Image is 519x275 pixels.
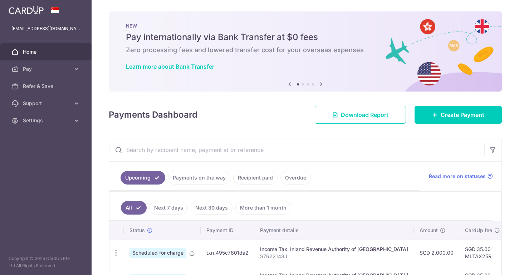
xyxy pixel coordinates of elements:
span: Read more on statuses [429,173,486,180]
td: txn_495c7601da2 [201,240,254,266]
a: Learn more about Bank Transfer [126,63,214,70]
td: SGD 2,000.00 [414,240,459,266]
span: Create Payment [441,111,484,119]
span: Download Report [341,111,388,119]
a: Download Report [315,106,406,124]
th: Payment ID [201,221,254,240]
a: Upcoming [121,171,165,185]
span: Status [129,227,145,234]
h4: Payments Dashboard [109,108,197,121]
span: Amount [420,227,438,234]
a: More than 1 month [235,201,291,215]
div: Income Tax. Inland Revenue Authority of [GEOGRAPHIC_DATA] [260,246,408,253]
a: All [121,201,147,215]
span: Pay [23,65,70,73]
th: Payment details [254,221,414,240]
td: SGD 35.00 MLTAX25R [459,240,506,266]
span: Settings [23,117,70,124]
a: Next 7 days [150,201,188,215]
a: Payments on the way [168,171,230,185]
span: Support [23,100,70,107]
img: CardUp [9,6,44,14]
span: CardUp fee [465,227,492,234]
img: Bank transfer banner [109,11,502,92]
p: S7622148J [260,253,408,260]
p: NEW [126,23,485,29]
input: Search by recipient name, payment id or reference [109,138,484,161]
a: Create Payment [415,106,502,124]
a: Recipient paid [233,171,278,185]
span: Home [23,48,70,55]
a: Overdue [280,171,311,185]
span: Refer & Save [23,83,70,90]
a: Read more on statuses [429,173,493,180]
a: Next 30 days [191,201,232,215]
p: [EMAIL_ADDRESS][DOMAIN_NAME] [11,25,80,32]
h6: Zero processing fees and lowered transfer cost for your overseas expenses [126,46,485,54]
span: Scheduled for charge [129,248,186,258]
h5: Pay internationally via Bank Transfer at $0 fees [126,31,485,43]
